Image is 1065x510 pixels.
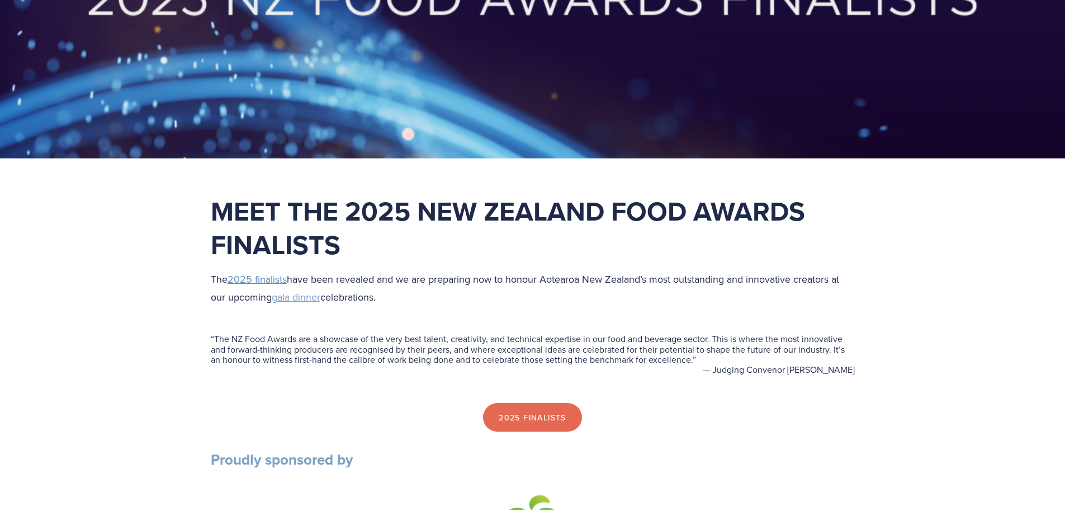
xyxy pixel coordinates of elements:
p: The have been revealed and we are preparing now to honour Aotearoa New Zealand’s most outstanding... [211,270,855,306]
a: 2025 Finalists [483,403,582,432]
figcaption: — Judging Convenor [PERSON_NAME] [211,364,855,375]
strong: Meet the 2025 New Zealand Food Awards Finalists [211,191,812,264]
blockquote: The NZ Food Awards are a showcase of the very best talent, creativity, and technical expertise in... [211,334,855,364]
a: 2025 finalists [228,272,287,286]
strong: Proudly sponsored by [211,449,353,470]
span: “ [211,333,214,345]
span: ” [693,353,696,366]
a: gala dinner [272,290,320,304]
